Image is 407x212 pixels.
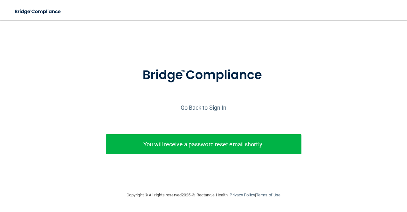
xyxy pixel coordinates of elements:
a: Go Back to Sign In [181,104,227,111]
a: Privacy Policy [230,193,255,197]
a: Terms of Use [256,193,280,197]
img: bridge_compliance_login_screen.278c3ca4.svg [10,5,67,18]
p: You will receive a password reset email shortly. [111,139,297,150]
div: Copyright © All rights reserved 2025 @ Rectangle Health | | [87,185,320,205]
img: bridge_compliance_login_screen.278c3ca4.svg [129,59,278,92]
